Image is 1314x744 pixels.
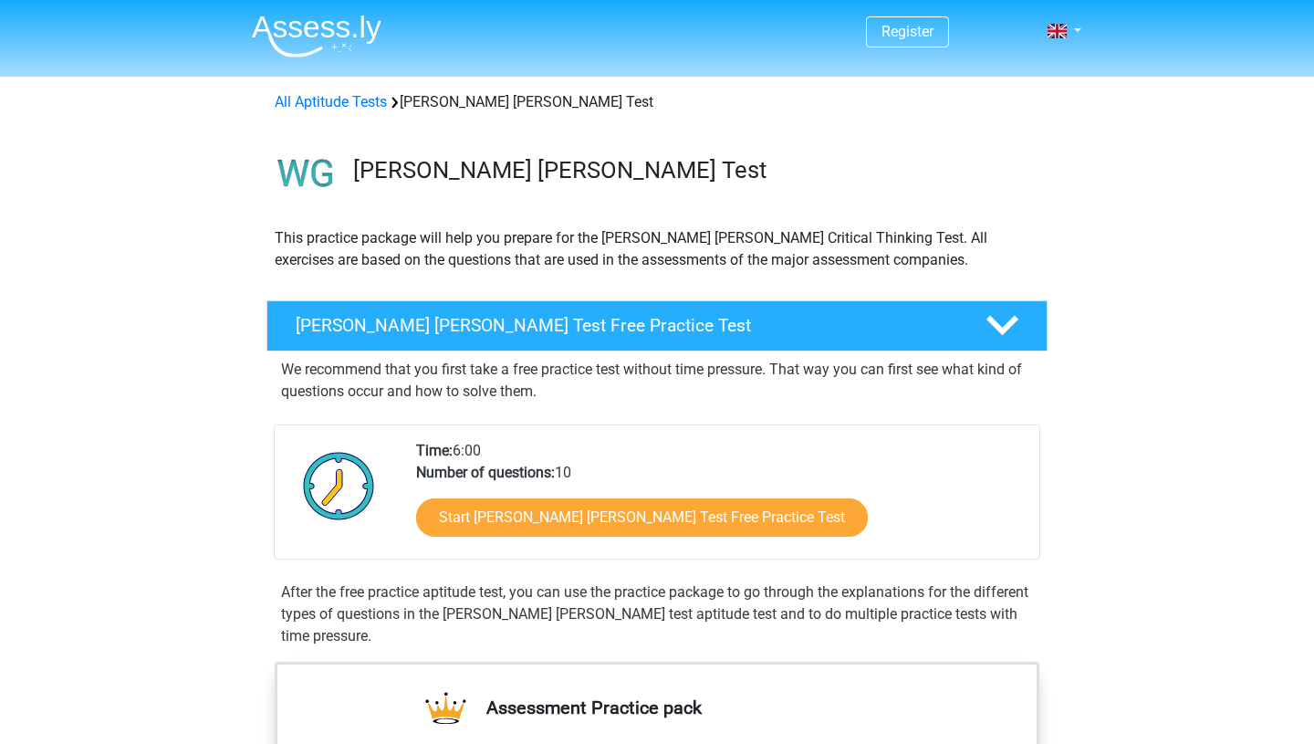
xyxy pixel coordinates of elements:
[293,440,385,531] img: Clock
[274,582,1040,647] div: After the free practice aptitude test, you can use the practice package to go through the explana...
[275,227,1039,271] p: This practice package will help you prepare for the [PERSON_NAME] [PERSON_NAME] Critical Thinking...
[281,359,1033,403] p: We recommend that you first take a free practice test without time pressure. That way you can fir...
[416,442,453,459] b: Time:
[353,156,1033,184] h3: [PERSON_NAME] [PERSON_NAME] Test
[402,440,1038,559] div: 6:00 10
[267,135,345,213] img: watson glaser test
[267,91,1047,113] div: [PERSON_NAME] [PERSON_NAME] Test
[416,498,868,537] a: Start [PERSON_NAME] [PERSON_NAME] Test Free Practice Test
[881,23,933,40] a: Register
[275,93,387,110] a: All Aptitude Tests
[259,300,1055,351] a: [PERSON_NAME] [PERSON_NAME] Test Free Practice Test
[252,15,381,58] img: Assessly
[416,464,555,481] b: Number of questions:
[296,315,956,336] h4: [PERSON_NAME] [PERSON_NAME] Test Free Practice Test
